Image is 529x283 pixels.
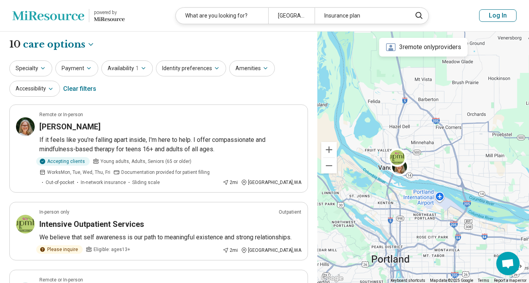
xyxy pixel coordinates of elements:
div: Accepting clients [36,157,90,166]
div: What are you looking for? [176,8,268,24]
img: Lions [12,6,84,25]
p: If it feels like you're falling apart inside, I'm here to help. I offer compassionate and mindful... [39,135,301,154]
span: Map data ©2025 Google [430,278,473,283]
button: Specialty [9,60,52,76]
button: Payment [55,60,98,76]
button: Zoom out [321,158,337,173]
div: 2 mi [223,247,238,254]
button: Accessibility [9,81,60,97]
span: Young adults, Adults, Seniors (65 or older) [101,158,191,165]
div: Please inquire [36,245,83,254]
p: Outpatient [279,209,301,216]
button: Availability1 [101,60,153,76]
div: Insurance plan [315,8,407,24]
button: Identity preferences [156,60,226,76]
span: Eligible: ages 13+ [94,246,130,253]
div: powered by [94,9,125,16]
span: 1 [136,64,139,73]
span: care options [23,38,85,51]
button: Log In [479,9,517,22]
a: Terms (opens in new tab) [478,278,489,283]
div: 2 mi [223,179,238,186]
button: Care options [23,38,95,51]
span: In-network insurance [81,179,126,186]
h3: Intensive Outpatient Services [39,219,144,230]
p: Remote or In-person [39,111,83,118]
a: Report a map error [494,278,527,283]
p: In-person only [39,209,69,216]
div: [GEOGRAPHIC_DATA] , WA [241,247,301,254]
a: Lionspowered by [12,6,125,25]
h3: [PERSON_NAME] [39,121,101,132]
div: [GEOGRAPHIC_DATA] [268,8,315,24]
div: Open chat [496,252,520,275]
div: [GEOGRAPHIC_DATA] , WA [241,179,301,186]
button: Amenities [229,60,275,76]
span: Works Mon, Tue, Wed, Thu, Fri [47,169,110,176]
p: We believe that self awareness is our path to meaningful existence and strong relationships. [39,233,301,242]
span: Documentation provided for patient filling [121,169,210,176]
span: Sliding scale [132,179,160,186]
div: Clear filters [63,80,96,98]
h1: 10 [9,38,95,51]
div: 3 remote only providers [379,38,467,57]
span: Out-of-pocket [46,179,74,186]
button: Zoom in [321,142,337,157]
